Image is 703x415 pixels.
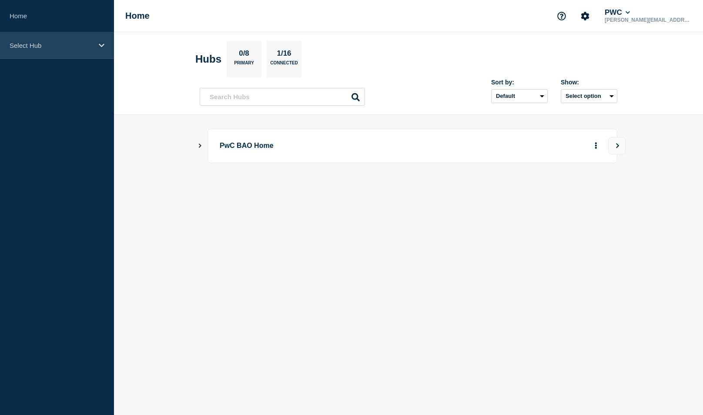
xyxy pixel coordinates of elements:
[198,143,202,149] button: Show Connected Hubs
[608,137,626,154] button: View
[234,60,254,70] p: Primary
[10,42,93,49] p: Select Hub
[603,8,632,17] button: PWC
[270,60,298,70] p: Connected
[603,17,693,23] p: [PERSON_NAME][EMAIL_ADDRESS][PERSON_NAME][DOMAIN_NAME]
[274,49,295,60] p: 1/16
[195,53,221,65] h2: Hubs
[220,138,460,154] p: PwC BAO Home
[552,7,571,25] button: Support
[491,79,548,86] div: Sort by:
[561,79,617,86] div: Show:
[561,89,617,103] button: Select option
[576,7,594,25] button: Account settings
[236,49,253,60] p: 0/8
[200,88,365,106] input: Search Hubs
[590,138,602,154] button: More actions
[491,89,548,103] select: Sort by
[125,11,150,21] h1: Home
